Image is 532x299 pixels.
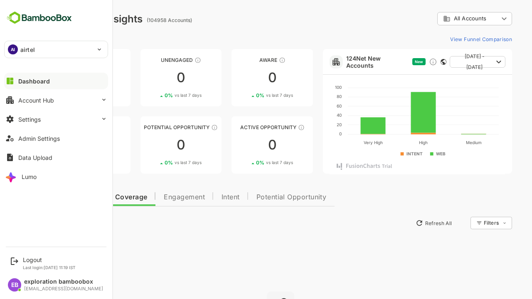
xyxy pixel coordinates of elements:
[22,173,37,180] div: Lumo
[5,41,108,58] div: AIairtel
[74,57,81,64] div: These accounts have not been engaged with for a defined time period
[250,57,256,64] div: These accounts have just entered the buying cycle and need further nurturing
[20,57,101,63] div: Unreached
[20,116,101,174] a: EngagedThese accounts are warm, further nurturing would qualify them to MQAs00%vs last 7 days
[20,49,101,106] a: UnreachedThese accounts have not been engaged with for a defined time period00%vs last 7 days
[18,154,52,161] div: Data Upload
[20,71,101,84] div: 0
[454,216,483,230] div: Filters
[4,111,108,127] button: Settings
[4,149,108,166] button: Data Upload
[20,124,101,130] div: Engaged
[8,278,21,292] div: EB
[135,159,172,166] div: 0 %
[4,73,108,89] button: Dashboard
[145,92,172,98] span: vs last 7 days
[111,57,193,63] div: Unengaged
[24,286,103,292] div: [EMAIL_ADDRESS][DOMAIN_NAME]
[411,59,417,65] div: This card does not support filter and segments
[202,71,284,84] div: 0
[390,140,399,145] text: High
[135,92,172,98] div: 0 %
[418,32,483,46] button: View Funnel Comparison
[308,113,313,118] text: 40
[237,159,264,166] span: vs last 7 days
[425,15,457,22] span: All Accounts
[44,92,81,98] div: 0 %
[135,194,176,201] span: Engagement
[227,194,298,201] span: Potential Opportunity
[24,278,103,285] div: exploration bamboobox
[308,94,313,99] text: 80
[54,92,81,98] span: vs last 7 days
[202,57,284,63] div: Aware
[4,10,74,26] img: BambooboxFullLogoMark.5f36c76dfaba33ec1ec1367b70bb1252.svg
[202,116,284,174] a: Active OpportunityThese accounts have open opportunities which might be at any of the Sales Stage...
[23,256,76,263] div: Logout
[20,45,35,54] p: airtel
[28,194,118,201] span: Data Quality and Coverage
[18,116,41,123] div: Settings
[421,56,476,68] button: [DATE] - [DATE]
[317,55,380,69] a: 124Net New Accounts
[306,85,313,90] text: 100
[44,159,81,166] div: 0 %
[20,13,113,25] div: Dashboard Insights
[145,159,172,166] span: vs last 7 days
[437,140,453,145] text: Medium
[70,124,77,131] div: These accounts are warm, further nurturing would qualify them to MQAs
[310,131,313,136] text: 0
[165,57,172,64] div: These accounts have not shown enough engagement and need nurturing
[400,58,408,66] div: Discover new ICP-fit accounts showing engagement — via intent surges, anonymous website visits, L...
[8,44,18,54] div: AI
[54,159,81,166] span: vs last 7 days
[111,49,193,106] a: UnengagedThese accounts have not shown enough engagement and need nurturing00%vs last 7 days
[23,265,76,270] p: Last login: [DATE] 11:19 IST
[111,138,193,152] div: 0
[237,92,264,98] span: vs last 7 days
[269,124,276,131] div: These accounts have open opportunities which might be at any of the Sales Stages
[20,216,81,230] button: New Insights
[18,97,54,104] div: Account Hub
[227,92,264,98] div: 0 %
[192,194,211,201] span: Intent
[4,168,108,185] button: Lumo
[4,92,108,108] button: Account Hub
[335,140,354,145] text: Very High
[227,159,264,166] div: 0 %
[202,138,284,152] div: 0
[383,216,426,230] button: Refresh All
[202,49,284,106] a: AwareThese accounts have just entered the buying cycle and need further nurturing00%vs last 7 days
[20,138,101,152] div: 0
[18,78,50,85] div: Dashboard
[111,71,193,84] div: 0
[118,17,165,23] ag: (104958 Accounts)
[4,130,108,147] button: Admin Settings
[455,220,470,226] div: Filters
[308,122,313,127] text: 20
[386,59,394,64] span: New
[202,124,284,130] div: Active Opportunity
[308,103,313,108] text: 60
[414,15,470,22] div: All Accounts
[111,124,193,130] div: Potential Opportunity
[408,11,483,27] div: All Accounts
[111,116,193,174] a: Potential OpportunityThese accounts are MQAs and can be passed on to Inside Sales00%vs last 7 days
[427,51,464,73] span: [DATE] - [DATE]
[18,135,60,142] div: Admin Settings
[182,124,189,131] div: These accounts are MQAs and can be passed on to Inside Sales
